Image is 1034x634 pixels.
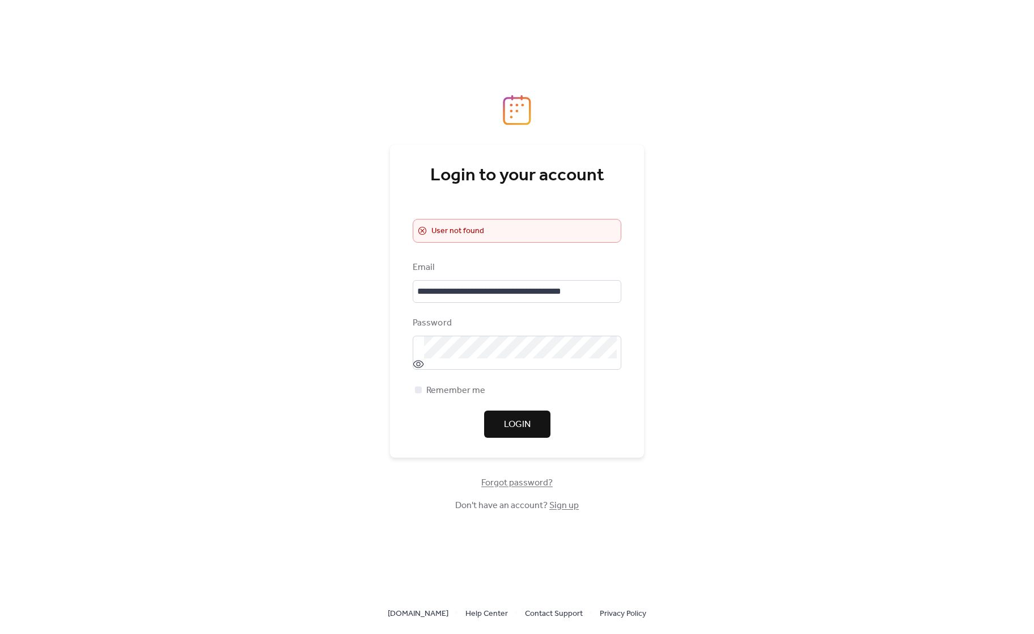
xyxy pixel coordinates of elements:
[481,476,553,490] span: Forgot password?
[413,164,621,187] div: Login to your account
[455,499,579,513] span: Don't have an account?
[525,607,583,621] span: Contact Support
[431,225,484,238] span: User not found
[413,261,619,274] div: Email
[600,607,646,621] span: Privacy Policy
[481,480,553,486] a: Forgot password?
[525,606,583,620] a: Contact Support
[549,497,579,514] a: Sign up
[465,607,508,621] span: Help Center
[465,606,508,620] a: Help Center
[484,411,550,438] button: Login
[504,418,531,432] span: Login
[600,606,646,620] a: Privacy Policy
[426,384,485,398] span: Remember me
[388,606,448,620] a: [DOMAIN_NAME]
[388,607,448,621] span: [DOMAIN_NAME]
[503,95,531,125] img: logo
[413,316,619,330] div: Password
